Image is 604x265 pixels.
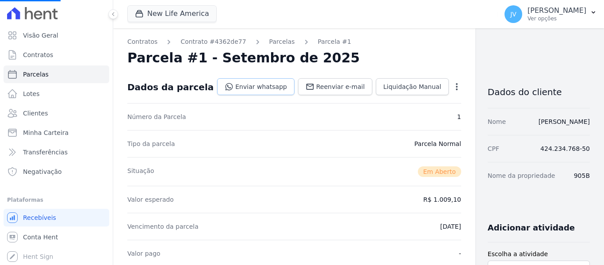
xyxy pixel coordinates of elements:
dt: Valor esperado [127,195,174,204]
span: Parcelas [23,70,49,79]
dt: Nome da propriedade [488,171,555,180]
span: Clientes [23,109,48,118]
div: Plataformas [7,195,106,205]
dd: R$ 1.009,10 [423,195,461,204]
a: Contratos [4,46,109,64]
h3: Adicionar atividade [488,223,575,233]
a: Parcela #1 [318,37,352,46]
a: Contrato #4362de77 [180,37,246,46]
a: Conta Hent [4,228,109,246]
a: Enviar whatsapp [217,78,294,95]
dd: [DATE] [440,222,461,231]
span: Conta Hent [23,233,58,242]
a: Lotes [4,85,109,103]
span: Contratos [23,50,53,59]
span: Lotes [23,89,40,98]
h2: Parcela #1 - Setembro de 2025 [127,50,360,66]
dt: Nome [488,117,506,126]
span: Visão Geral [23,31,58,40]
h3: Dados do cliente [488,87,590,97]
span: Reenviar e-mail [316,82,365,91]
dt: Valor pago [127,249,161,258]
dt: CPF [488,144,499,153]
a: Parcelas [4,65,109,83]
a: Liquidação Manual [376,78,449,95]
p: Ver opções [528,15,586,22]
a: Reenviar e-mail [298,78,372,95]
span: JV [510,11,516,17]
p: [PERSON_NAME] [528,6,586,15]
dd: - [459,249,461,258]
span: Liquidação Manual [383,82,441,91]
span: Recebíveis [23,213,56,222]
a: [PERSON_NAME] [539,118,590,125]
span: Negativação [23,167,62,176]
dt: Número da Parcela [127,112,186,121]
dd: 905B [574,171,590,180]
div: Dados da parcela [127,82,214,92]
a: Visão Geral [4,27,109,44]
a: Contratos [127,37,157,46]
span: Transferências [23,148,68,157]
dd: 424.234.768-50 [540,144,590,153]
label: Escolha a atividade [488,250,590,259]
a: Transferências [4,143,109,161]
span: Minha Carteira [23,128,69,137]
dt: Situação [127,166,154,177]
dd: Parcela Normal [414,139,461,148]
button: JV [PERSON_NAME] Ver opções [497,2,604,27]
a: Recebíveis [4,209,109,227]
nav: Breadcrumb [127,37,461,46]
a: Negativação [4,163,109,181]
a: Parcelas [269,37,295,46]
button: New Life America [127,5,217,22]
a: Minha Carteira [4,124,109,142]
dd: 1 [457,112,461,121]
span: Em Aberto [418,166,461,177]
dt: Vencimento da parcela [127,222,199,231]
a: Clientes [4,104,109,122]
dt: Tipo da parcela [127,139,175,148]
